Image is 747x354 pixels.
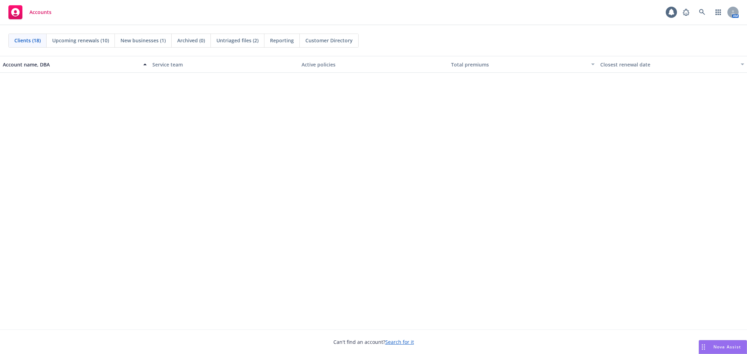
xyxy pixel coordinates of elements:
a: Switch app [711,5,725,19]
span: Archived (0) [177,37,205,44]
span: Untriaged files (2) [216,37,258,44]
div: Total premiums [451,61,587,68]
span: Clients (18) [14,37,41,44]
a: Search [695,5,709,19]
span: Customer Directory [305,37,353,44]
span: Accounts [29,9,51,15]
span: Reporting [270,37,294,44]
button: Nova Assist [699,340,747,354]
a: Accounts [6,2,54,22]
a: Search for it [385,339,414,345]
div: Account name, DBA [3,61,139,68]
a: Report a Bug [679,5,693,19]
div: Drag to move [699,340,708,354]
span: New businesses (1) [120,37,166,44]
button: Closest renewal date [597,56,747,73]
button: Active policies [299,56,448,73]
span: Upcoming renewals (10) [52,37,109,44]
span: Nova Assist [713,344,741,350]
div: Active policies [302,61,445,68]
button: Service team [150,56,299,73]
button: Total premiums [448,56,598,73]
div: Closest renewal date [600,61,736,68]
span: Can't find an account? [333,338,414,346]
div: Service team [152,61,296,68]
